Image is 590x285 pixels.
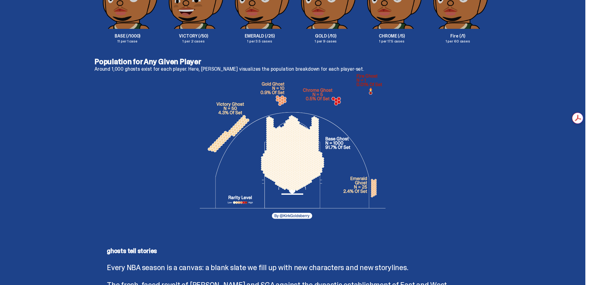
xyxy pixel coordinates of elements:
[107,264,479,271] p: Every NBA season is a canvas: a blank slate we fill up with new characters and new storylines.
[160,39,226,43] p: 1 per 2 cases
[107,248,479,254] p: ghosts tell stories
[293,34,359,38] p: GOLD (/10)
[94,39,160,43] p: 11 per 1 case
[359,34,425,38] p: CHROME (/5)
[425,39,491,43] p: 1 per 60 cases
[227,39,293,43] p: 1 per 3.5 cases
[293,39,359,43] p: 1 per 9 cases
[425,34,491,38] p: Fire (/1)
[94,67,491,72] p: Around 1,000 ghosts exist for each player. Here, [PERSON_NAME] visualizes the population breakdow...
[227,34,293,38] p: EMERALD (/25)
[94,58,491,65] p: Population for Any Given Player
[160,34,226,38] p: VICTORY (/50)
[200,74,386,223] img: Kirk%20Graphic%20with%20bg%20-%20NBA-13.png
[94,34,160,38] p: BASE (/1000)
[359,39,425,43] p: 1 per 17.5 cases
